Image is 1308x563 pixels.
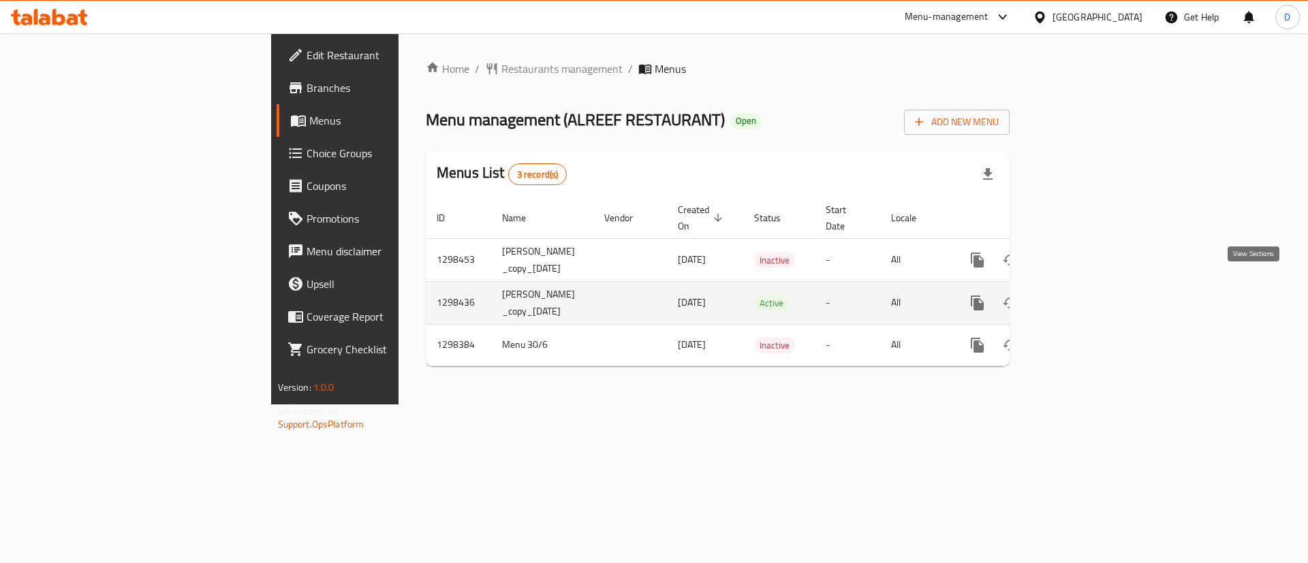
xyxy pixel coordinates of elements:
[905,9,988,25] div: Menu-management
[994,329,1027,361] button: Change Status
[277,170,490,202] a: Coupons
[277,202,490,235] a: Promotions
[277,71,490,104] a: Branches
[277,300,490,333] a: Coverage Report
[277,104,490,137] a: Menus
[678,202,727,234] span: Created On
[426,61,1010,77] nav: breadcrumb
[485,61,623,77] a: Restaurants management
[491,281,593,324] td: [PERSON_NAME] _copy_[DATE]
[604,210,651,226] span: Vendor
[754,295,789,311] div: Active
[491,238,593,281] td: [PERSON_NAME] _copy_[DATE]
[277,137,490,170] a: Choice Groups
[754,210,798,226] span: Status
[880,281,950,324] td: All
[915,114,999,131] span: Add New Menu
[678,251,706,268] span: [DATE]
[502,210,544,226] span: Name
[730,115,762,127] span: Open
[754,337,795,353] div: Inactive
[815,281,880,324] td: -
[730,113,762,129] div: Open
[277,39,490,71] a: Edit Restaurant
[307,178,479,194] span: Coupons
[491,324,593,366] td: Menu 30/6
[307,210,479,227] span: Promotions
[880,324,950,366] td: All
[313,379,334,396] span: 1.0.0
[678,293,706,311] span: [DATE]
[754,295,789,311] span: Active
[426,197,1103,366] table: enhanced table
[277,333,490,366] a: Grocery Checklist
[826,202,864,234] span: Start Date
[754,253,795,268] span: Inactive
[950,197,1103,239] th: Actions
[994,287,1027,319] button: Change Status
[309,112,479,129] span: Menus
[277,268,490,300] a: Upsell
[815,324,880,366] td: -
[994,244,1027,276] button: Change Status
[1284,10,1290,25] span: D
[961,329,994,361] button: more
[501,61,623,77] span: Restaurants management
[437,210,463,226] span: ID
[1053,10,1142,25] div: [GEOGRAPHIC_DATA]
[971,158,1004,191] div: Export file
[754,338,795,353] span: Inactive
[307,47,479,63] span: Edit Restaurant
[278,415,364,433] a: Support.OpsPlatform
[277,235,490,268] a: Menu disclaimer
[904,110,1010,135] button: Add New Menu
[655,61,686,77] span: Menus
[509,168,567,181] span: 3 record(s)
[426,104,725,135] span: Menu management ( ALREEF RESTAURANT )
[961,287,994,319] button: more
[891,210,934,226] span: Locale
[307,80,479,96] span: Branches
[307,145,479,161] span: Choice Groups
[437,163,567,185] h2: Menus List
[961,244,994,276] button: more
[307,276,479,292] span: Upsell
[278,402,341,419] span: Get support on:
[307,341,479,357] span: Grocery Checklist
[307,308,479,325] span: Coverage Report
[815,238,880,281] td: -
[628,61,633,77] li: /
[307,243,479,259] span: Menu disclaimer
[278,379,311,396] span: Version:
[678,336,706,353] span: [DATE]
[880,238,950,281] td: All
[754,252,795,268] div: Inactive
[508,163,567,185] div: Total records count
